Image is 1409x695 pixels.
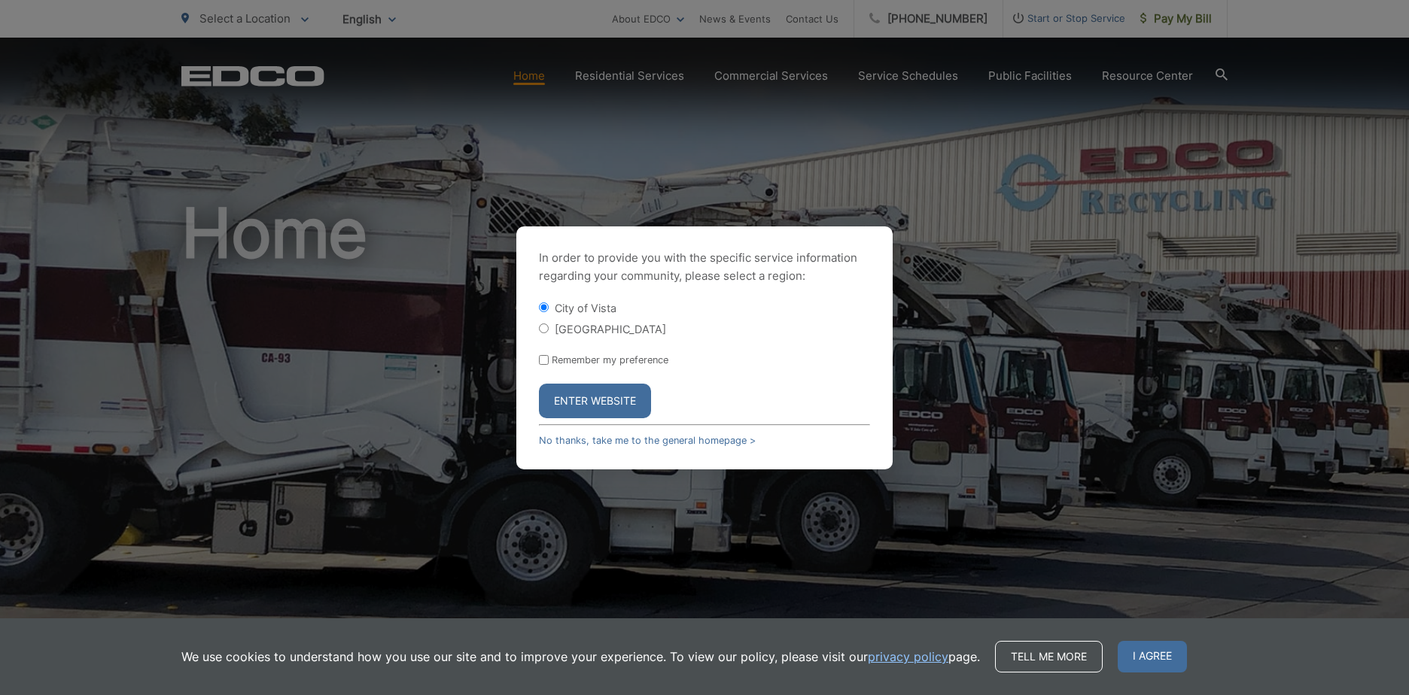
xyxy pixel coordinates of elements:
span: I agree [1118,641,1187,672]
a: No thanks, take me to the general homepage > [539,435,756,446]
a: Tell me more [995,641,1103,672]
label: Remember my preference [552,354,668,366]
button: Enter Website [539,384,651,418]
label: City of Vista [555,302,616,314]
a: privacy policy [868,648,948,666]
p: We use cookies to understand how you use our site and to improve your experience. To view our pol... [181,648,980,666]
label: [GEOGRAPHIC_DATA] [555,323,666,335]
p: In order to provide you with the specific service information regarding your community, please se... [539,249,870,285]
